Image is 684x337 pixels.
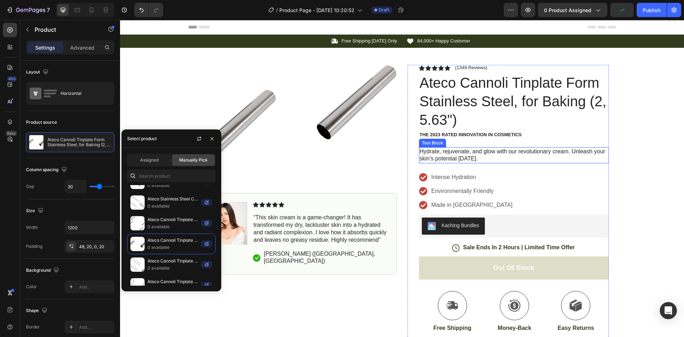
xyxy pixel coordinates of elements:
[343,224,455,231] p: Sale Ends In 2 Hours | Limited Time Offer
[35,44,55,51] p: Settings
[373,244,414,252] div: Out of stock
[322,202,359,209] div: Kaching Bundles
[637,3,667,17] button: Publish
[300,128,488,143] p: Hydrate, rejuvenate, and glow with our revolutionary cream. Unleash your skin's potential [DATE].
[544,6,591,14] span: 0 product assigned
[378,305,411,312] p: Money-Back
[65,180,86,193] input: Auto
[179,157,208,163] span: Manually Pick
[140,157,159,163] span: Assigned
[130,216,145,230] img: collections
[300,112,488,118] p: The 2023 Rated Innovation in Cosmetics
[299,53,489,110] h1: Ateco Cannoli Tinplate Form Stainless Steel, for Baking (2, 5.63")
[147,237,198,244] p: Ateco Cannoli Tinplate Form Stainless Steel, for Baking (2, 5.63")
[29,135,43,149] img: product feature img
[276,6,278,14] span: /
[47,6,50,14] p: 7
[26,266,61,275] div: Background
[26,284,37,290] div: Color
[279,6,354,14] span: Product Page - [DATE] 10:20:52
[120,20,684,337] iframe: Design area
[147,265,198,272] p: 0 available
[299,236,489,260] button: Out of stock
[147,182,198,189] p: 0 available
[26,306,49,316] div: Shape
[65,221,114,234] input: Auto
[307,202,316,210] img: KachingBundles.png
[437,305,474,312] p: Easy Returns
[335,45,367,51] p: (1349 Reviews)
[26,243,42,250] div: Padding
[660,302,677,319] div: Open Intercom Messenger
[130,195,145,210] img: collections
[5,131,17,136] div: Beta
[127,136,157,142] div: Select product
[26,119,57,126] div: Product source
[70,44,94,51] p: Advanced
[538,3,607,17] button: 0 product assigned
[147,257,198,265] p: Ateco Cannoli Tinplate Form Stainless Steel, for Baking (12, 5.63")
[130,278,145,292] img: collections
[311,167,393,175] p: Environmentally Friendly
[379,7,389,13] span: Draft
[79,284,113,290] div: Add...
[26,183,34,190] div: Gap
[313,305,351,312] p: Free Shipping
[134,3,163,17] div: Undo/Redo
[26,165,68,175] div: Column spacing
[26,67,50,77] div: Layout
[147,195,198,203] p: Ateco Stainless Steel Cream Horn Mold, [DEMOGRAPHIC_DATA] Lock Form (12, 4 3/8")
[147,223,198,230] p: 0 available
[130,237,145,251] img: collections
[147,203,198,210] p: 0 available
[35,25,95,34] p: Product
[302,198,365,215] button: Kaching Bundles
[147,285,198,292] p: 0 available
[26,224,38,231] div: Width
[311,153,393,162] p: Intense Hydration
[147,216,198,223] p: Ateco Cannoli Tinplate Form Stainless Steel, for Baking (6, 5.63")
[79,324,113,331] div: Add...
[144,230,267,245] p: [PERSON_NAME] ([GEOGRAPHIC_DATA], [GEOGRAPHIC_DATA])
[643,6,660,14] div: Publish
[147,278,198,285] p: Ateco Cannoli Tinplate Form Stainless Steel, for Baking (6, 3.63")
[147,244,198,251] p: 0 available
[47,137,111,147] p: Ateco Cannoli Tinplate Form Stainless Steel, for Baking (2, 5.63")
[127,169,216,182] input: Search in Settings & Advanced
[79,244,113,250] div: 48, 20, 0, 20
[61,85,104,102] div: Horizontal
[300,120,325,126] div: Text Block
[7,76,17,82] div: 450
[311,181,393,189] p: Made in [GEOGRAPHIC_DATA]
[134,194,267,224] p: “This skin cream is a game-changer! It has transformed my dry, lackluster skin into a hydrated an...
[3,3,53,17] button: 7
[26,206,45,216] div: Size
[26,324,40,330] div: Border
[130,257,145,272] img: collections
